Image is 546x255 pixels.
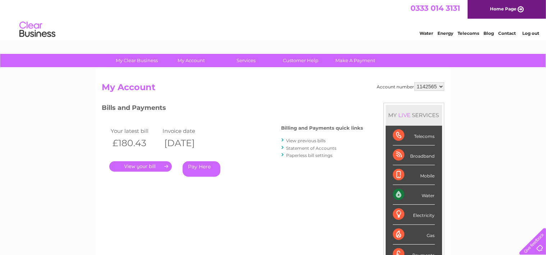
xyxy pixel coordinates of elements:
a: Contact [498,31,516,36]
a: Water [419,31,433,36]
a: . [109,161,172,172]
th: £180.43 [109,136,161,150]
div: Account number [377,82,444,91]
a: Pay Here [183,161,220,177]
div: Electricity [393,205,435,224]
a: Make A Payment [326,54,385,67]
div: LIVE [397,112,412,119]
a: View previous bills [286,138,326,143]
a: Statement of Accounts [286,145,337,151]
a: My Clear Business [107,54,166,67]
a: My Account [162,54,221,67]
div: MY SERVICES [386,105,442,125]
a: Customer Help [271,54,330,67]
a: Blog [483,31,494,36]
div: Mobile [393,165,435,185]
a: Services [216,54,276,67]
img: logo.png [19,19,56,41]
td: Invoice date [161,126,212,136]
div: Gas [393,225,435,245]
a: Telecoms [458,31,479,36]
td: Your latest bill [109,126,161,136]
th: [DATE] [161,136,212,150]
a: Paperless bill settings [286,153,333,158]
div: Clear Business is a trading name of Verastar Limited (registered in [GEOGRAPHIC_DATA] No. 3667643... [104,4,443,35]
a: Energy [437,31,453,36]
h4: Billing and Payments quick links [281,125,363,131]
a: Log out [522,31,539,36]
div: Telecoms [393,126,435,145]
a: 0333 014 3131 [410,4,460,13]
h3: Bills and Payments [102,103,363,115]
div: Water [393,185,435,205]
h2: My Account [102,82,444,96]
div: Broadband [393,145,435,165]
